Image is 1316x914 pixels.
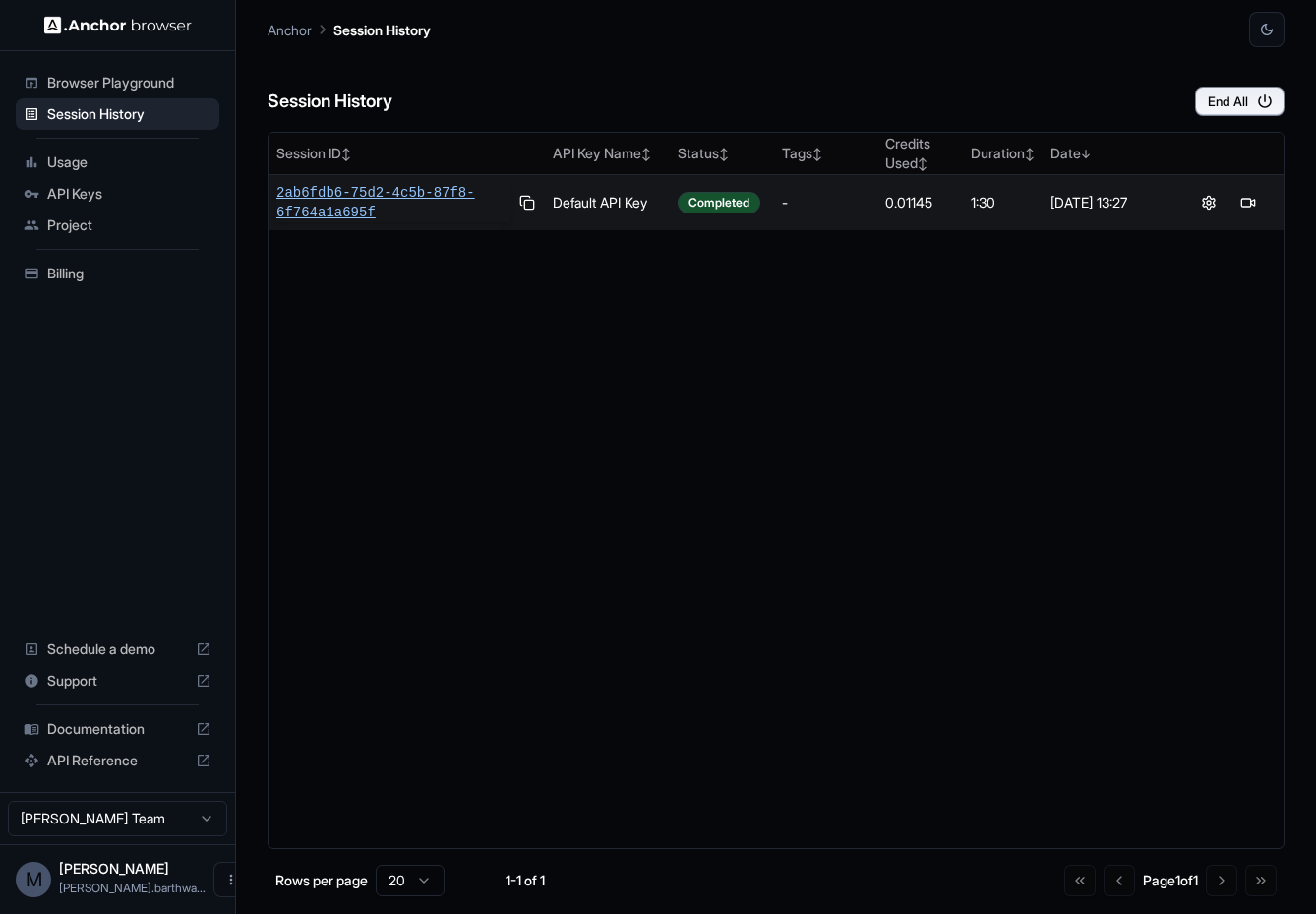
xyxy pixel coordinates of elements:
[268,19,431,40] nav: breadcrumb
[47,73,211,92] span: Browser Playground
[545,175,670,231] td: Default API Key
[16,210,219,241] div: Project
[719,147,729,161] span: ↕
[16,147,219,178] div: Usage
[47,264,211,283] span: Billing
[268,88,392,116] h6: Session History
[918,156,927,171] span: ↕
[47,751,188,770] span: API Reference
[268,20,312,40] p: Anchor
[47,215,211,235] span: Project
[59,881,206,895] span: mayank.barthwal@xeno.in
[1081,147,1091,161] span: ↓
[1195,87,1285,116] button: End All
[812,147,822,161] span: ↕
[782,144,869,163] div: Tags
[1050,193,1165,213] div: [DATE] 13:27
[44,16,192,34] img: Anchor Logo
[16,258,219,289] div: Billing
[16,67,219,98] div: Browser Playground
[1143,871,1198,890] div: Page 1 of 1
[16,745,219,776] div: API Reference
[971,144,1035,163] div: Duration
[553,144,662,163] div: API Key Name
[16,634,219,665] div: Schedule a demo
[276,144,537,163] div: Session ID
[275,871,368,890] p: Rows per page
[59,860,169,877] span: Mayank Barthwal
[47,719,188,739] span: Documentation
[333,20,431,40] p: Session History
[16,178,219,210] div: API Keys
[47,184,211,204] span: API Keys
[1050,144,1165,163] div: Date
[971,193,1035,213] div: 1:30
[213,862,249,897] button: Open menu
[678,192,760,213] div: Completed
[885,193,956,213] div: 0.01145
[16,98,219,130] div: Session History
[476,871,574,890] div: 1-1 of 1
[678,144,767,163] div: Status
[47,671,188,691] span: Support
[16,665,219,697] div: Support
[341,147,351,161] span: ↕
[782,193,869,213] div: -
[1025,147,1035,161] span: ↕
[47,640,188,659] span: Schedule a demo
[16,713,219,745] div: Documentation
[47,152,211,172] span: Usage
[47,104,211,124] span: Session History
[16,862,51,897] div: M
[885,134,956,173] div: Credits Used
[276,183,510,222] span: 2ab6fdb6-75d2-4c5b-87f8-6f764a1a695f
[641,147,651,161] span: ↕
